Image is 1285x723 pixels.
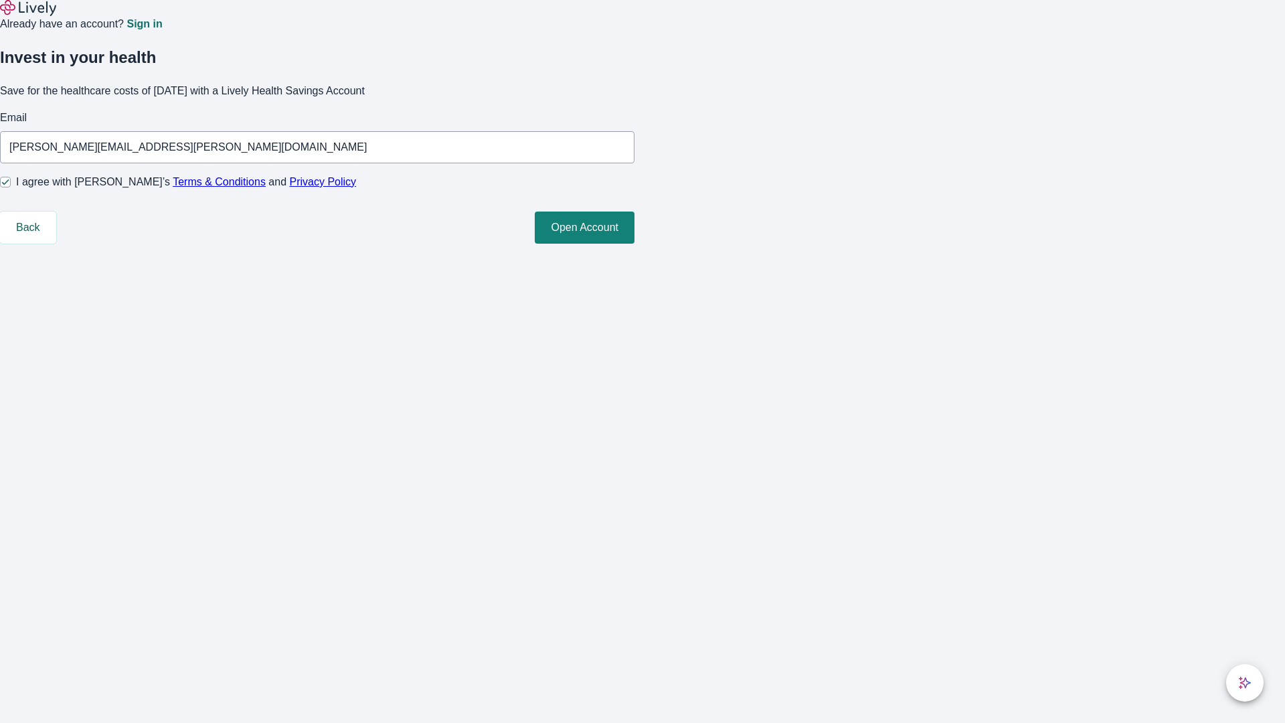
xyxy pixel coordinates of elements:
a: Sign in [126,19,162,29]
button: chat [1226,664,1264,702]
a: Privacy Policy [290,176,357,187]
button: Open Account [535,212,634,244]
svg: Lively AI Assistant [1238,676,1252,690]
a: Terms & Conditions [173,176,266,187]
span: I agree with [PERSON_NAME]’s and [16,174,356,190]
